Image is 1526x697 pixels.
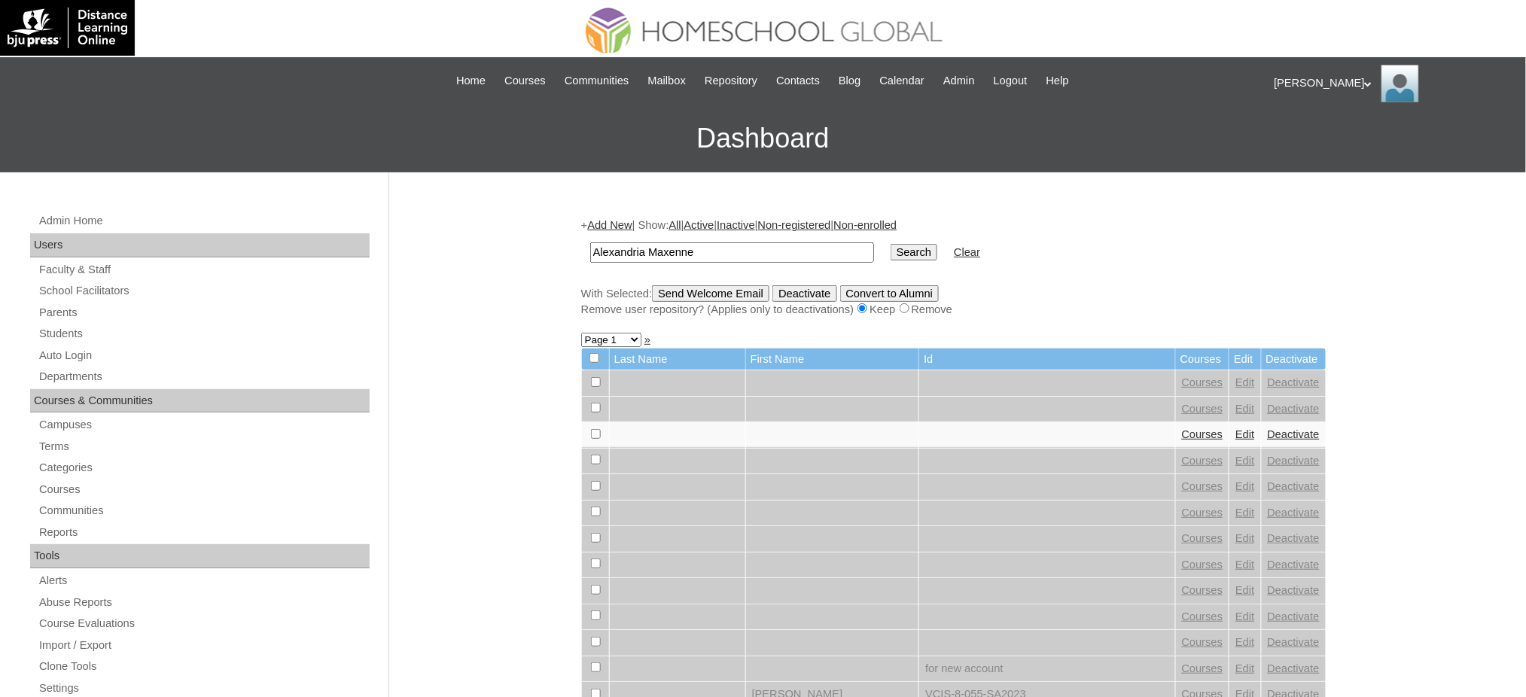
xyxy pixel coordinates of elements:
a: Deactivate [1268,480,1320,492]
a: Departments [38,367,370,386]
a: Admin Home [38,212,370,230]
a: Reports [38,523,370,542]
div: With Selected: [581,285,1326,318]
a: Edit [1235,376,1254,388]
a: Courses [1182,403,1223,415]
span: Communities [565,72,629,90]
a: Courses [1182,662,1223,674]
span: Blog [839,72,860,90]
a: Mailbox [641,72,694,90]
a: Courses [38,480,370,499]
a: Edit [1235,559,1254,571]
a: Courses [1182,376,1223,388]
a: Terms [38,437,370,456]
span: Help [1046,72,1069,90]
a: Home [449,72,493,90]
span: Repository [705,72,757,90]
td: First Name [746,348,919,370]
a: Non-registered [758,219,831,231]
a: Edit [1235,455,1254,467]
a: Inactive [717,219,755,231]
a: Deactivate [1268,532,1320,544]
a: Alerts [38,571,370,590]
a: Communities [557,72,637,90]
a: Deactivate [1268,428,1320,440]
a: Courses [1182,480,1223,492]
a: Repository [697,72,765,90]
a: Add New [587,219,632,231]
a: Course Evaluations [38,614,370,633]
a: Parents [38,303,370,322]
a: Edit [1235,403,1254,415]
a: Courses [1182,559,1223,571]
a: Courses [1182,507,1223,519]
td: for new account [919,656,1174,682]
input: Search [590,242,874,263]
a: Deactivate [1268,610,1320,622]
a: Deactivate [1268,507,1320,519]
a: Clone Tools [38,657,370,676]
h3: Dashboard [8,105,1518,172]
img: logo-white.png [8,8,127,48]
td: Id [919,348,1174,370]
a: Courses [1182,610,1223,622]
a: Edit [1235,507,1254,519]
a: Help [1039,72,1077,90]
a: Deactivate [1268,455,1320,467]
div: Users [30,233,370,257]
a: Deactivate [1268,559,1320,571]
input: Convert to Alumni [840,285,940,302]
a: Logout [986,72,1035,90]
span: Home [456,72,486,90]
a: Deactivate [1268,662,1320,674]
span: Courses [504,72,546,90]
a: Courses [1182,636,1223,648]
a: Edit [1235,480,1254,492]
span: Logout [994,72,1028,90]
a: Courses [497,72,553,90]
a: Faculty & Staff [38,260,370,279]
a: Edit [1235,584,1254,596]
a: Admin [936,72,982,90]
a: Deactivate [1268,403,1320,415]
a: Edit [1235,610,1254,622]
a: Courses [1182,532,1223,544]
a: Students [38,324,370,343]
a: All [669,219,681,231]
img: Ariane Ebuen [1381,65,1419,102]
a: » [644,333,650,345]
span: Calendar [880,72,924,90]
a: Deactivate [1268,636,1320,648]
a: Non-enrolled [833,219,897,231]
a: Categories [38,458,370,477]
td: Last Name [610,348,745,370]
input: Deactivate [772,285,836,302]
input: Search [891,244,937,260]
div: Remove user repository? (Applies only to deactivations) Keep Remove [581,302,1326,318]
input: Send Welcome Email [652,285,769,302]
a: Edit [1235,636,1254,648]
a: Auto Login [38,346,370,365]
td: Courses [1176,348,1229,370]
td: Edit [1229,348,1260,370]
a: Calendar [873,72,932,90]
div: + | Show: | | | | [581,218,1326,317]
span: Admin [943,72,975,90]
a: Courses [1182,428,1223,440]
a: Edit [1235,428,1254,440]
a: Import / Export [38,636,370,655]
td: Deactivate [1262,348,1326,370]
div: Tools [30,544,370,568]
a: Abuse Reports [38,593,370,612]
a: School Facilitators [38,282,370,300]
a: Deactivate [1268,584,1320,596]
a: Campuses [38,415,370,434]
a: Edit [1235,662,1254,674]
a: Edit [1235,532,1254,544]
a: Clear [954,246,980,258]
a: Communities [38,501,370,520]
span: Mailbox [648,72,687,90]
span: Contacts [776,72,820,90]
div: Courses & Communities [30,389,370,413]
a: Courses [1182,455,1223,467]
